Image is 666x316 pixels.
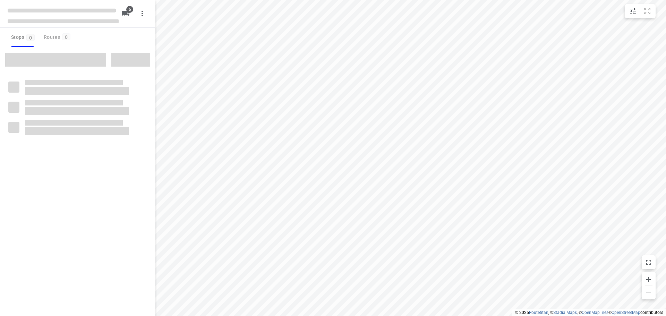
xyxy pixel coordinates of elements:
[515,310,663,315] li: © 2025 , © , © © contributors
[612,310,640,315] a: OpenStreetMap
[582,310,608,315] a: OpenMapTiles
[553,310,577,315] a: Stadia Maps
[626,4,640,18] button: Map settings
[529,310,548,315] a: Routetitan
[625,4,656,18] div: small contained button group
